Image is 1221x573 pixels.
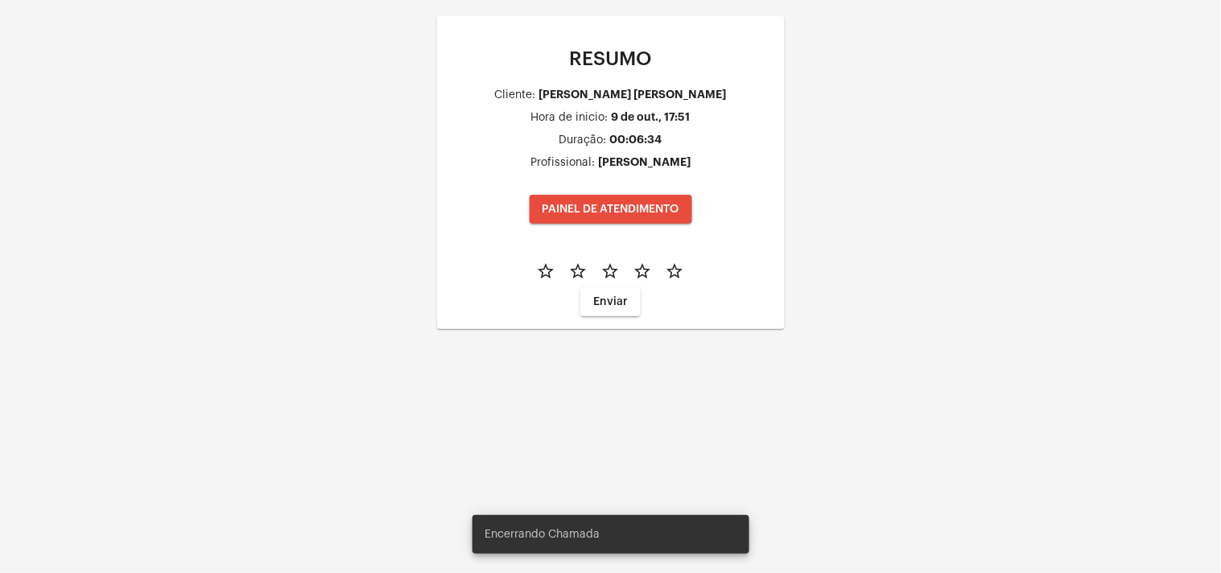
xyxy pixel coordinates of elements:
[450,48,772,69] p: RESUMO
[601,262,621,281] mat-icon: star_border
[633,262,653,281] mat-icon: star_border
[666,262,685,281] mat-icon: star_border
[495,89,536,101] div: Cliente:
[593,296,628,307] span: Enviar
[610,134,662,146] div: 00:06:34
[539,89,727,101] div: [PERSON_NAME] [PERSON_NAME]
[569,262,588,281] mat-icon: star_border
[485,526,600,542] span: Encerrando Chamada
[598,156,691,168] div: [PERSON_NAME]
[580,287,641,316] button: Enviar
[530,157,595,169] div: Profissional:
[542,204,679,215] span: PAINEL DE ATENDIMENTO
[530,195,692,224] button: PAINEL DE ATENDIMENTO
[531,112,608,124] div: Hora de inicio:
[612,111,691,123] div: 9 de out., 17:51
[559,134,607,146] div: Duração:
[537,262,556,281] mat-icon: star_border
